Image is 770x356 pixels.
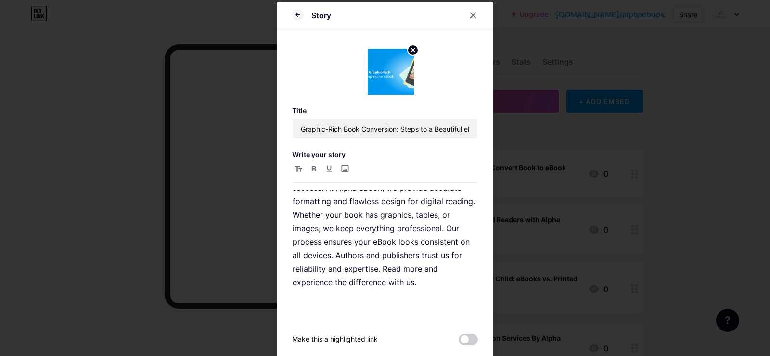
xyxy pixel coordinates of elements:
[292,150,478,158] h3: Write your story
[292,334,378,345] div: Make this a highlighted link
[311,10,331,21] div: Story
[292,106,478,115] h3: Title
[293,119,477,138] input: Title
[293,154,477,289] p: Choosing the right eBook conversion company can make a big difference for your publishing success...
[368,49,414,95] img: link_thumbnail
